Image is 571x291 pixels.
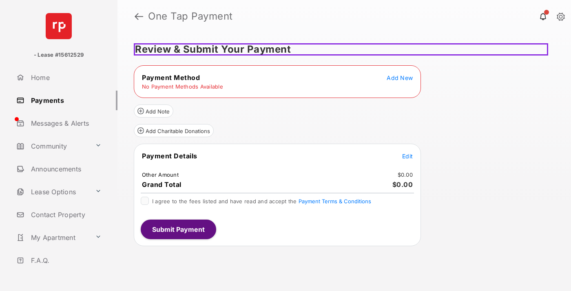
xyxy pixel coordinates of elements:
a: Payments [13,91,117,110]
span: I agree to the fees listed and have read and accept the [152,198,371,204]
a: Community [13,136,92,156]
p: - Lease #15612529 [34,51,84,59]
a: Home [13,68,117,87]
td: Other Amount [142,171,179,178]
button: I agree to the fees listed and have read and accept the [299,198,371,204]
span: $0.00 [392,180,413,189]
a: Messages & Alerts [13,113,117,133]
span: Grand Total [142,180,181,189]
strong: One Tap Payment [148,11,233,21]
a: F.A.Q. [13,251,117,270]
button: Edit [402,152,413,160]
span: Payment Method [142,73,200,82]
button: Add Charitable Donations [134,124,214,137]
span: Edit [402,153,413,160]
a: Lease Options [13,182,92,202]
span: Payment Details [142,152,197,160]
td: $0.00 [397,171,413,178]
button: Add Note [134,104,173,118]
span: Add New [387,74,413,81]
img: svg+xml;base64,PHN2ZyB4bWxucz0iaHR0cDovL3d3dy53My5vcmcvMjAwMC9zdmciIHdpZHRoPSI2NCIgaGVpZ2h0PSI2NC... [46,13,72,39]
a: My Apartment [13,228,92,247]
button: Submit Payment [141,220,216,239]
h5: Review & Submit Your Payment [134,43,548,56]
td: No Payment Methods Available [142,83,224,90]
a: Contact Property [13,205,117,224]
a: Announcements [13,159,117,179]
button: Add New [387,73,413,82]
